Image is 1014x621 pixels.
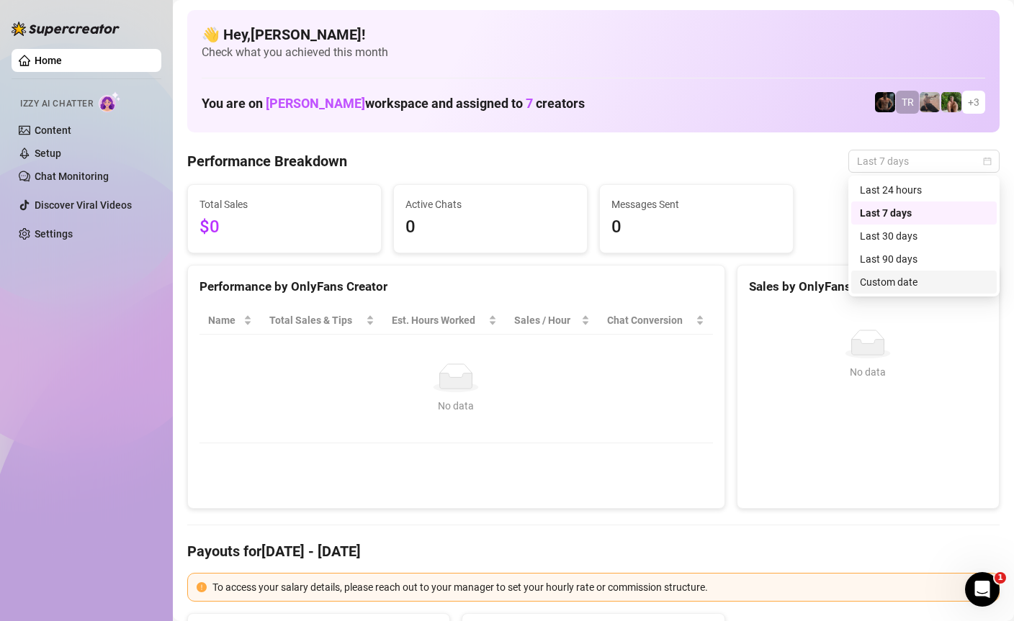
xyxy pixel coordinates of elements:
span: 7 [526,96,533,111]
a: Chat Monitoring [35,171,109,182]
span: Check what you achieved this month [202,45,985,60]
span: 1 [995,572,1006,584]
div: Est. Hours Worked [392,312,486,328]
div: Last 24 hours [851,178,997,201]
span: Total Sales & Tips [269,312,362,328]
span: $0 [199,214,369,241]
span: exclamation-circle [197,582,207,592]
span: Name [208,312,241,328]
div: To access your salary details, please reach out to your manager to set your hourly rate or commis... [212,579,990,595]
span: [PERSON_NAME] [266,96,365,111]
div: Custom date [851,271,997,294]
span: calendar [983,157,992,166]
a: Setup [35,148,61,159]
img: AI Chatter [99,91,121,112]
img: Trent [875,92,895,112]
span: 0 [405,214,575,241]
h1: You are on workspace and assigned to creators [202,96,585,112]
h4: 👋 Hey, [PERSON_NAME] ! [202,24,985,45]
span: Sales / Hour [514,312,578,328]
div: Last 90 days [851,248,997,271]
a: Settings [35,228,73,240]
th: Name [199,307,261,335]
a: Discover Viral Videos [35,199,132,211]
img: LC [920,92,940,112]
a: Content [35,124,71,136]
span: + 3 [968,94,979,110]
h4: Performance Breakdown [187,151,347,171]
span: Messages Sent [611,196,781,212]
th: Sales / Hour [506,307,598,335]
span: Izzy AI Chatter [20,97,93,111]
img: logo-BBDzfeDw.svg [12,22,120,36]
span: Last 7 days [857,150,991,172]
span: 0 [611,214,781,241]
span: Total Sales [199,196,369,212]
div: Sales by OnlyFans Creator [749,277,987,296]
span: TR [902,94,914,110]
div: Last 7 days [860,205,988,221]
a: Home [35,55,62,66]
div: Custom date [860,274,988,290]
h4: Payouts for [DATE] - [DATE] [187,541,1000,561]
th: Total Sales & Tips [261,307,382,335]
div: No data [214,398,699,414]
span: Chat Conversion [607,312,693,328]
img: Nathaniel [941,92,961,112]
th: Chat Conversion [598,307,713,335]
div: Last 30 days [860,228,988,244]
div: Performance by OnlyFans Creator [199,277,713,296]
iframe: Intercom live chat [965,572,1000,607]
div: Last 90 days [860,251,988,267]
div: Last 7 days [851,201,997,225]
div: No data [755,364,982,380]
span: Active Chats [405,196,575,212]
div: Last 30 days [851,225,997,248]
div: Last 24 hours [860,182,988,198]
